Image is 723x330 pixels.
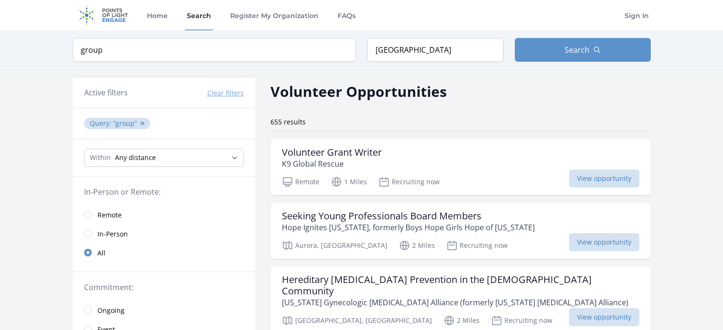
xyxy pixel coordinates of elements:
[73,243,255,262] a: All
[270,81,447,102] h2: Volunteer Opportunities
[565,44,589,56] span: Search
[443,315,480,326] p: 2 Miles
[73,205,255,224] a: Remote
[97,210,122,220] span: Remote
[282,240,387,251] p: Aurora, [GEOGRAPHIC_DATA]
[84,87,128,98] h3: Active filters
[97,229,128,239] span: In-Person
[282,147,382,158] h3: Volunteer Grant Writer
[378,176,440,188] p: Recruiting now
[140,119,145,128] button: ✕
[84,149,244,167] select: Search Radius
[282,274,639,297] h3: Hereditary [MEDICAL_DATA] Prevention in the [DEMOGRAPHIC_DATA] Community
[84,186,244,198] legend: In-Person or Remote:
[367,38,503,62] input: Location
[73,301,255,320] a: Ongoing
[73,38,356,62] input: Keyword
[569,233,639,251] span: View opportunity
[446,240,508,251] p: Recruiting now
[73,224,255,243] a: In-Person
[97,248,106,258] span: All
[399,240,435,251] p: 2 Miles
[282,158,382,170] p: K9 Global Rescue
[270,139,651,195] a: Volunteer Grant Writer K9 Global Rescue Remote 1 Miles Recruiting now View opportunity
[97,306,125,315] span: Ongoing
[282,222,535,233] p: Hope Ignites [US_STATE], formerly Boys Hope Girls Hope of [US_STATE]
[207,88,244,98] button: Clear filters
[569,308,639,326] span: View opportunity
[282,315,432,326] p: [GEOGRAPHIC_DATA], [GEOGRAPHIC_DATA]
[331,176,367,188] p: 1 Miles
[90,119,113,128] span: Query :
[491,315,552,326] p: Recruiting now
[113,119,137,128] q: group
[569,170,639,188] span: View opportunity
[270,203,651,259] a: Seeking Young Professionals Board Members Hope Ignites [US_STATE], formerly Boys Hope Girls Hope ...
[515,38,651,62] button: Search
[270,117,306,126] span: 655 results
[282,297,639,308] p: [US_STATE] Gynecologic [MEDICAL_DATA] Alliance (formerly [US_STATE] [MEDICAL_DATA] Alliance)
[282,210,535,222] h3: Seeking Young Professionals Board Members
[282,176,319,188] p: Remote
[84,282,244,293] legend: Commitment:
